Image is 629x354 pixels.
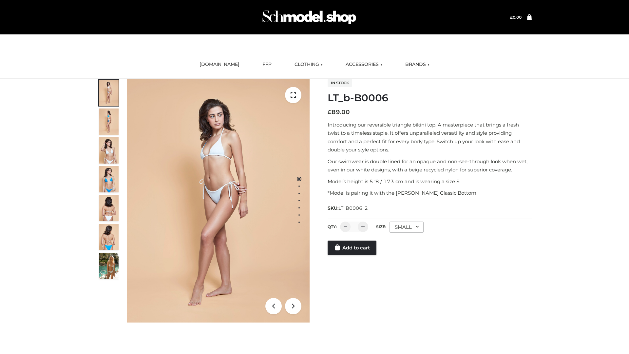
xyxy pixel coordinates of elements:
[400,57,434,72] a: BRANDS
[195,57,244,72] a: [DOMAIN_NAME]
[127,79,310,323] img: LT_b-B0006
[510,15,513,20] span: £
[376,224,386,229] label: Size:
[341,57,387,72] a: ACCESSORIES
[328,121,532,154] p: Introducing our reversible triangle bikini top. A masterpiece that brings a fresh twist to a time...
[99,108,119,135] img: ArielClassicBikiniTop_CloudNine_AzureSky_OW114ECO_2-scaled.jpg
[510,15,522,20] bdi: 0.00
[328,189,532,197] p: *Model is pairing it with the [PERSON_NAME] Classic Bottom
[257,57,276,72] a: FFP
[99,137,119,164] img: ArielClassicBikiniTop_CloudNine_AzureSky_OW114ECO_3-scaled.jpg
[328,108,332,116] span: £
[328,79,352,87] span: In stock
[510,15,522,20] a: £0.00
[328,92,532,104] h1: LT_b-B0006
[99,253,119,279] img: Arieltop_CloudNine_AzureSky2.jpg
[290,57,328,72] a: CLOTHING
[99,195,119,221] img: ArielClassicBikiniTop_CloudNine_AzureSky_OW114ECO_7-scaled.jpg
[328,177,532,186] p: Model’s height is 5 ‘8 / 173 cm and is wearing a size S.
[99,224,119,250] img: ArielClassicBikiniTop_CloudNine_AzureSky_OW114ECO_8-scaled.jpg
[390,222,424,233] div: SMALL
[338,205,368,211] span: LT_B0006_2
[328,108,350,116] bdi: 89.00
[260,4,358,30] img: Schmodel Admin 964
[99,166,119,192] img: ArielClassicBikiniTop_CloudNine_AzureSky_OW114ECO_4-scaled.jpg
[328,157,532,174] p: Our swimwear is double lined for an opaque and non-see-through look when wet, even in our white d...
[328,241,376,255] a: Add to cart
[328,224,337,229] label: QTY:
[99,80,119,106] img: ArielClassicBikiniTop_CloudNine_AzureSky_OW114ECO_1-scaled.jpg
[328,204,369,212] span: SKU:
